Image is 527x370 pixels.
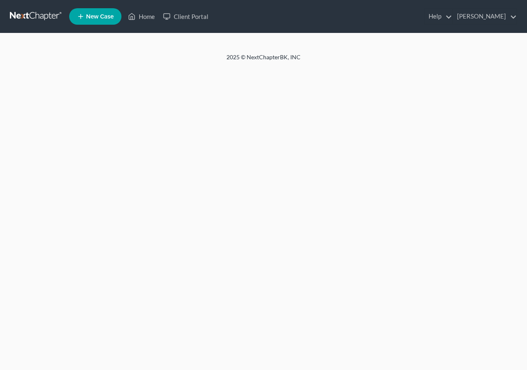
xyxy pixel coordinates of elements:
div: 2025 © NextChapterBK, INC [29,53,498,68]
a: [PERSON_NAME] [453,9,517,24]
new-legal-case-button: New Case [69,8,121,25]
a: Help [424,9,452,24]
a: Home [124,9,159,24]
a: Client Portal [159,9,212,24]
